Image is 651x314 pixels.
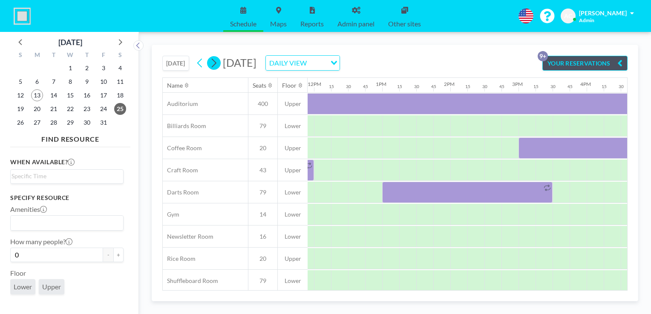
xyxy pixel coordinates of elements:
span: Tuesday, October 7, 2025 [48,76,60,88]
span: Thursday, October 9, 2025 [81,76,93,88]
span: Upper [278,255,308,263]
div: 45 [567,84,573,89]
span: Craft Room [163,166,198,174]
div: S [12,50,29,61]
span: Sunday, October 5, 2025 [14,76,26,88]
span: Darts Room [163,188,199,196]
div: 30 [550,84,556,89]
span: Thursday, October 23, 2025 [81,103,93,115]
span: Monday, October 20, 2025 [31,103,43,115]
span: Coffee Room [163,144,202,152]
span: AC [564,12,572,20]
span: Wednesday, October 29, 2025 [64,117,76,128]
div: S [112,50,128,61]
label: Floor [10,269,26,277]
span: Admin [579,17,594,23]
div: F [95,50,112,61]
div: 45 [363,84,368,89]
button: + [113,248,124,262]
div: 30 [619,84,624,89]
div: Floor [282,82,297,89]
span: Monday, October 13, 2025 [31,89,43,101]
span: 20 [248,255,277,263]
span: [DATE] [223,56,256,69]
h4: FIND RESOURCE [10,131,130,143]
span: Sunday, October 19, 2025 [14,103,26,115]
span: Maps [270,20,287,27]
span: Rice Room [163,255,196,263]
span: Thursday, October 2, 2025 [81,62,93,74]
span: DAILY VIEW [268,57,308,69]
div: 30 [346,84,351,89]
button: - [103,248,113,262]
span: 400 [248,100,277,108]
span: 79 [248,277,277,285]
div: [DATE] [58,36,82,48]
span: 16 [248,233,277,240]
span: 14 [248,211,277,218]
span: Sunday, October 12, 2025 [14,89,26,101]
span: 79 [248,188,277,196]
span: Friday, October 3, 2025 [98,62,109,74]
span: Lower [278,233,308,240]
span: Upper [278,166,308,174]
div: Search for option [11,170,123,183]
span: Saturday, October 25, 2025 [114,103,126,115]
button: [DATE] [162,56,189,71]
div: 4PM [580,81,591,87]
span: Saturday, October 11, 2025 [114,76,126,88]
label: Amenities [10,205,47,214]
span: Gym [163,211,179,218]
span: Wednesday, October 1, 2025 [64,62,76,74]
div: 2PM [444,81,455,87]
span: Thursday, October 30, 2025 [81,117,93,128]
span: Lower [278,277,308,285]
span: Lower [278,211,308,218]
span: Admin panel [337,20,374,27]
span: Lower [14,283,32,291]
div: Search for option [266,56,340,70]
span: Auditorium [163,100,198,108]
div: 30 [414,84,419,89]
div: 1PM [376,81,386,87]
span: [PERSON_NAME] [579,9,627,17]
span: Friday, October 31, 2025 [98,117,109,128]
div: M [29,50,46,61]
span: Sunday, October 26, 2025 [14,117,26,128]
div: W [62,50,79,61]
span: Upper [278,144,308,152]
div: 45 [431,84,436,89]
div: 12PM [308,81,321,87]
div: Name [167,82,183,89]
div: 45 [499,84,504,89]
span: Monday, October 27, 2025 [31,117,43,128]
span: 20 [248,144,277,152]
div: 3PM [512,81,523,87]
span: Friday, October 17, 2025 [98,89,109,101]
div: 15 [602,84,607,89]
div: T [78,50,95,61]
span: Thursday, October 16, 2025 [81,89,93,101]
span: Lower [278,122,308,130]
div: T [46,50,62,61]
span: 43 [248,166,277,174]
input: Search for option [12,171,118,181]
div: 15 [397,84,402,89]
label: How many people? [10,237,72,246]
button: YOUR RESERVATIONS9+ [542,56,628,71]
img: organization-logo [14,8,31,25]
span: Tuesday, October 14, 2025 [48,89,60,101]
input: Search for option [12,217,118,228]
span: Shuffleboard Room [163,277,218,285]
div: Search for option [11,216,123,230]
span: Wednesday, October 22, 2025 [64,103,76,115]
span: Friday, October 10, 2025 [98,76,109,88]
span: Upper [278,100,308,108]
span: Wednesday, October 15, 2025 [64,89,76,101]
input: Search for option [309,57,325,69]
span: Newsletter Room [163,233,213,240]
div: 15 [329,84,334,89]
div: 15 [533,84,539,89]
span: Friday, October 24, 2025 [98,103,109,115]
span: 79 [248,122,277,130]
